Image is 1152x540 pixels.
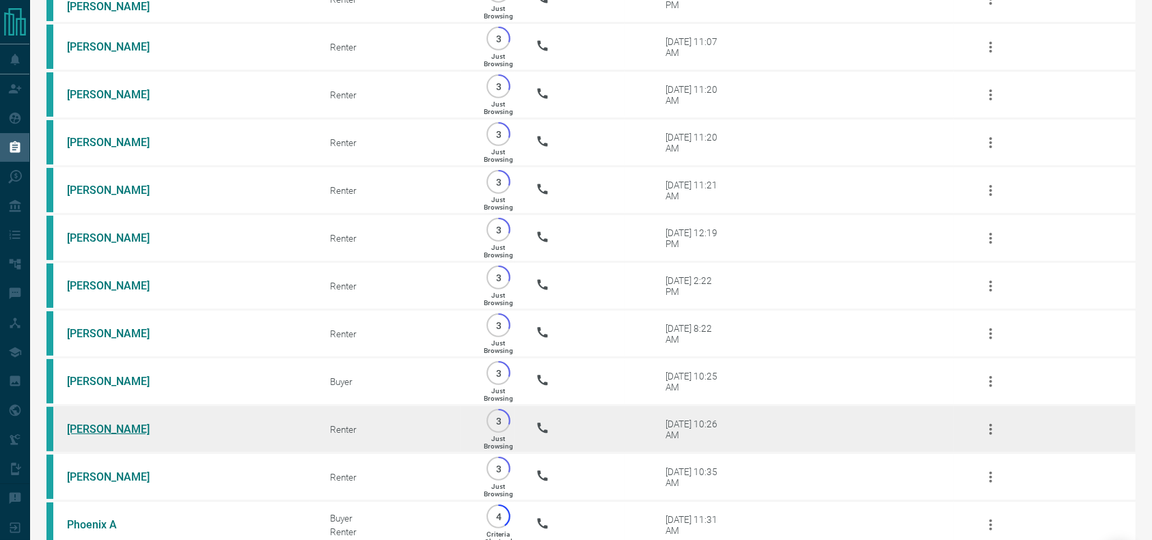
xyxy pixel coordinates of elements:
[330,376,461,387] div: Buyer
[493,177,504,187] p: 3
[330,526,461,537] div: Renter
[493,511,504,522] p: 4
[46,168,53,212] div: condos.ca
[484,339,513,354] p: Just Browsing
[484,100,513,115] p: Just Browsing
[46,311,53,356] div: condos.ca
[46,407,53,451] div: condos.ca
[330,281,461,292] div: Renter
[493,129,504,139] p: 3
[493,320,504,330] p: 3
[484,292,513,307] p: Just Browsing
[493,225,504,235] p: 3
[330,233,461,244] div: Renter
[666,180,724,201] div: [DATE] 11:21 AM
[666,132,724,154] div: [DATE] 11:20 AM
[330,42,461,53] div: Renter
[67,136,169,149] a: [PERSON_NAME]
[666,323,724,345] div: [DATE] 8:22 AM
[666,275,724,297] div: [DATE] 2:22 PM
[67,423,169,436] a: [PERSON_NAME]
[493,464,504,474] p: 3
[484,53,513,68] p: Just Browsing
[330,328,461,339] div: Renter
[493,416,504,426] p: 3
[484,435,513,450] p: Just Browsing
[666,466,724,488] div: [DATE] 10:35 AM
[46,359,53,403] div: condos.ca
[666,36,724,58] div: [DATE] 11:07 AM
[67,88,169,101] a: [PERSON_NAME]
[330,185,461,196] div: Renter
[67,470,169,483] a: [PERSON_NAME]
[330,137,461,148] div: Renter
[67,518,169,531] a: Phoenix A
[493,33,504,44] p: 3
[493,81,504,91] p: 3
[493,368,504,378] p: 3
[67,375,169,388] a: [PERSON_NAME]
[330,424,461,435] div: Renter
[484,5,513,20] p: Just Browsing
[484,483,513,498] p: Just Browsing
[484,387,513,402] p: Just Browsing
[46,216,53,260] div: condos.ca
[666,418,724,440] div: [DATE] 10:26 AM
[484,148,513,163] p: Just Browsing
[666,514,724,536] div: [DATE] 11:31 AM
[666,84,724,106] div: [DATE] 11:20 AM
[666,371,724,393] div: [DATE] 10:25 AM
[67,231,169,244] a: [PERSON_NAME]
[666,227,724,249] div: [DATE] 12:19 PM
[493,272,504,283] p: 3
[67,184,169,197] a: [PERSON_NAME]
[46,455,53,499] div: condos.ca
[46,264,53,308] div: condos.ca
[484,244,513,259] p: Just Browsing
[46,120,53,165] div: condos.ca
[330,472,461,483] div: Renter
[484,196,513,211] p: Just Browsing
[330,513,461,524] div: Buyer
[46,25,53,69] div: condos.ca
[330,89,461,100] div: Renter
[67,327,169,340] a: [PERSON_NAME]
[46,72,53,117] div: condos.ca
[67,279,169,292] a: [PERSON_NAME]
[67,40,169,53] a: [PERSON_NAME]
